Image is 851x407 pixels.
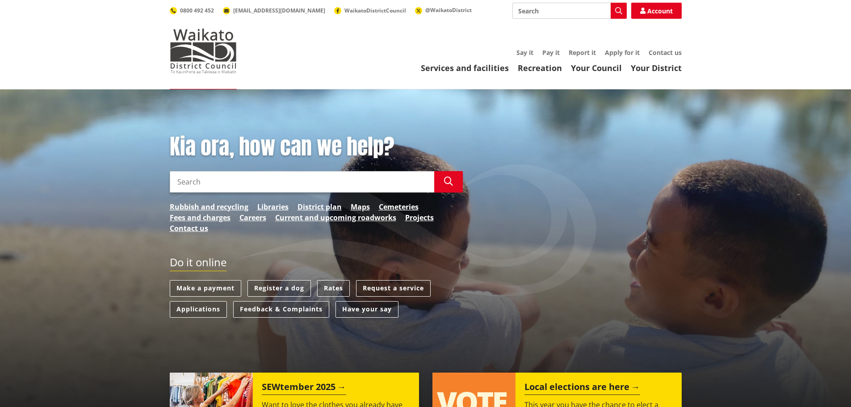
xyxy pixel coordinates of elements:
a: Current and upcoming roadworks [275,212,396,223]
a: Say it [516,48,533,57]
a: Contact us [170,223,208,234]
span: WaikatoDistrictCouncil [344,7,406,14]
a: Make a payment [170,280,241,297]
a: Projects [405,212,434,223]
a: 0800 492 452 [170,7,214,14]
a: Rubbish and recycling [170,201,248,212]
h2: Do it online [170,256,226,272]
a: Rates [317,280,350,297]
a: Contact us [649,48,682,57]
a: Your District [631,63,682,73]
a: Careers [239,212,266,223]
a: [EMAIL_ADDRESS][DOMAIN_NAME] [223,7,325,14]
a: Cemeteries [379,201,419,212]
a: Register a dog [247,280,311,297]
a: Your Council [571,63,622,73]
a: @WaikatoDistrict [415,6,472,14]
img: Waikato District Council - Te Kaunihera aa Takiwaa o Waikato [170,29,237,73]
a: Feedback & Complaints [233,301,329,318]
a: Applications [170,301,227,318]
h2: Local elections are here [524,382,640,395]
a: District plan [298,201,342,212]
a: Report it [569,48,596,57]
a: Fees and charges [170,212,231,223]
input: Search input [170,171,434,193]
a: Account [631,3,682,19]
a: Pay it [542,48,560,57]
a: Services and facilities [421,63,509,73]
a: Request a service [356,280,431,297]
a: Recreation [518,63,562,73]
input: Search input [512,3,627,19]
h2: SEWtember 2025 [262,382,346,395]
a: Libraries [257,201,289,212]
a: Apply for it [605,48,640,57]
a: Have your say [335,301,398,318]
span: @WaikatoDistrict [425,6,472,14]
span: [EMAIL_ADDRESS][DOMAIN_NAME] [233,7,325,14]
span: 0800 492 452 [180,7,214,14]
a: Maps [351,201,370,212]
a: WaikatoDistrictCouncil [334,7,406,14]
h1: Kia ora, how can we help? [170,134,463,160]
